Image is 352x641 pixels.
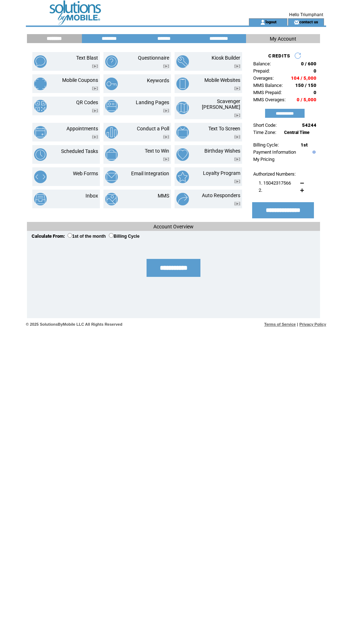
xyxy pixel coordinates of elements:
a: Text Blast [76,55,98,61]
img: mobile-coupons.png [34,78,47,90]
img: scavenger-hunt.png [176,102,189,114]
span: CREDITS [268,53,290,59]
img: video.png [163,135,169,139]
img: video.png [92,87,98,90]
a: Mobile Websites [204,77,240,83]
span: My Account [270,36,296,42]
img: questionnaire.png [105,55,118,68]
a: Text To Screen [208,126,240,131]
span: Short Code: [253,122,277,128]
a: Web Forms [73,171,98,176]
a: Birthday Wishes [204,148,240,154]
a: Privacy Policy [299,322,326,326]
a: Scheduled Tasks [61,148,98,154]
img: video.png [92,64,98,68]
img: scheduled-tasks.png [34,148,47,161]
img: mms.png [105,193,118,205]
span: MMS Balance: [253,83,283,88]
img: qr-codes.png [34,100,47,112]
img: video.png [92,109,98,113]
img: text-to-win.png [105,148,118,161]
span: | [297,322,298,326]
img: video.png [234,113,240,117]
img: loyalty-program.png [176,171,189,183]
img: video.png [163,109,169,113]
span: Authorized Numbers: [253,171,296,177]
img: text-to-screen.png [176,126,189,139]
img: video.png [234,64,240,68]
a: Mobile Coupons [62,77,98,83]
a: logout [265,19,277,24]
a: MMS [158,193,169,199]
a: Questionnaire [138,55,169,61]
img: video.png [163,64,169,68]
span: © 2025 SolutionsByMobile LLC All Rights Reserved [26,322,122,326]
img: contact_us_icon.gif [294,19,299,25]
a: Terms of Service [264,322,296,326]
span: 0 [314,68,316,74]
span: Time Zone: [253,130,276,135]
a: Text to Win [145,148,169,154]
span: Overages: [253,75,274,81]
img: appointments.png [34,126,47,139]
img: help.gif [311,150,316,154]
img: video.png [234,135,240,139]
img: email-integration.png [105,171,118,183]
span: 54244 [302,122,316,128]
span: Balance: [253,61,271,66]
span: 0 [314,90,316,95]
span: Account Overview [153,224,194,229]
img: video.png [234,180,240,184]
img: account_icon.gif [260,19,265,25]
a: Appointments [66,126,98,131]
img: text-blast.png [34,55,47,68]
span: Calculate From: [32,233,65,239]
img: video.png [92,135,98,139]
a: Email Integration [131,171,169,176]
span: 1. 15042317566 [259,180,291,186]
img: video.png [234,157,240,161]
a: contact us [299,19,318,24]
img: birthday-wishes.png [176,148,189,161]
a: Inbox [85,193,98,199]
span: 1st [301,142,307,148]
span: MMS Prepaid: [253,90,282,95]
img: landing-pages.png [105,100,118,112]
img: inbox.png [34,193,47,205]
img: keywords.png [105,78,118,90]
span: 2. [259,187,262,193]
span: Prepaid: [253,68,270,74]
input: Billing Cycle [109,233,114,238]
img: video.png [234,202,240,206]
span: Central Time [284,130,310,135]
span: 0 / 600 [301,61,316,66]
span: 0 / 5,000 [297,97,316,102]
img: video.png [234,87,240,90]
label: Billing Cycle [109,234,139,239]
a: Auto Responders [202,192,240,198]
a: My Pricing [253,157,274,162]
a: Keywords [147,78,169,83]
a: Scavenger [PERSON_NAME] [202,98,240,110]
img: mobile-websites.png [176,78,189,90]
img: kiosk-builder.png [176,55,189,68]
span: 104 / 5,000 [291,75,316,81]
img: auto-responders.png [176,193,189,205]
label: 1st of the month [68,234,106,239]
a: Loyalty Program [203,170,240,176]
img: web-forms.png [34,171,47,183]
a: Kiosk Builder [212,55,240,61]
span: Billing Cycle: [253,142,279,148]
a: Landing Pages [136,99,169,105]
img: video.png [163,157,169,161]
span: MMS Overages: [253,97,286,102]
a: QR Codes [76,99,98,105]
img: conduct-a-poll.png [105,126,118,139]
span: Hello Triumphant [289,12,323,17]
a: Conduct a Poll [137,126,169,131]
a: Payment Information [253,149,296,155]
span: 150 / 150 [295,83,316,88]
input: 1st of the month [68,233,72,238]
